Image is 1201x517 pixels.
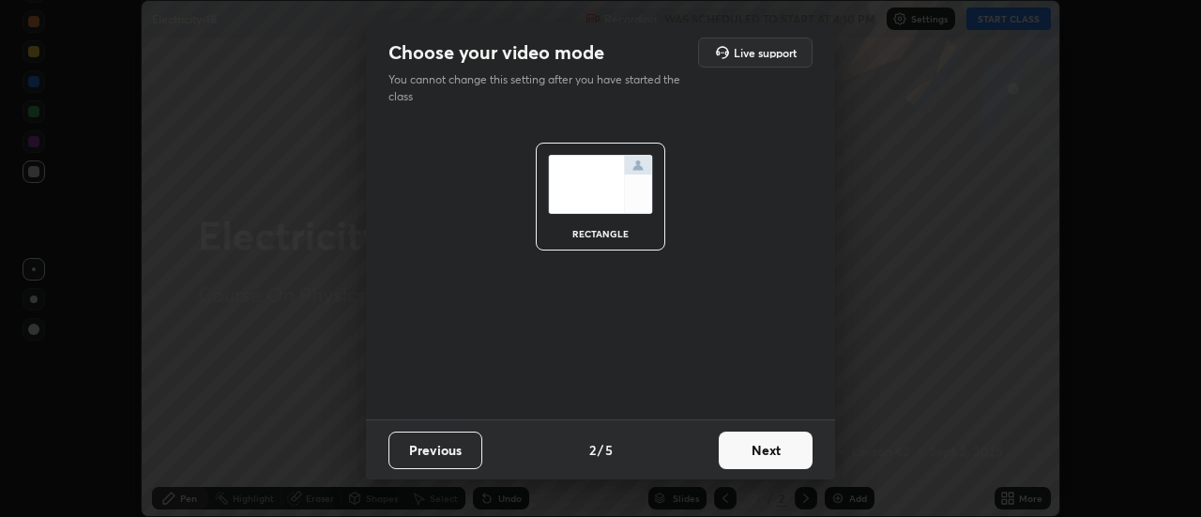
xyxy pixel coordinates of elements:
img: normalScreenIcon.ae25ed63.svg [548,155,653,214]
h2: Choose your video mode [388,40,604,65]
div: rectangle [563,229,638,238]
h4: / [598,440,603,460]
h5: Live support [734,47,797,58]
p: You cannot change this setting after you have started the class [388,71,692,105]
h4: 2 [589,440,596,460]
button: Next [719,432,813,469]
button: Previous [388,432,482,469]
h4: 5 [605,440,613,460]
